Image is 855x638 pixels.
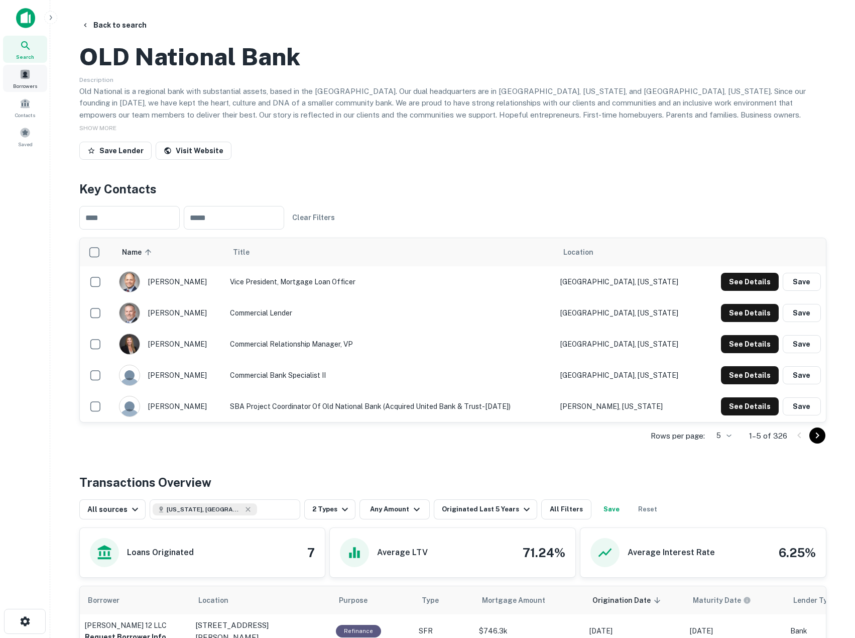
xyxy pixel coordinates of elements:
[13,82,37,90] span: Borrowers
[225,329,555,360] td: Commercial Relationship Manager, VP
[779,544,816,562] h4: 6.25%
[592,594,664,606] span: Origination Date
[225,391,555,422] td: SBA Project Coordinator of Old National Bank (acquired United Bank & Trust- [DATE])
[563,246,593,258] span: Location
[190,586,331,614] th: Location
[225,297,555,329] td: Commercial Lender
[434,499,537,519] button: Originated Last 5 Years
[749,430,787,442] p: 1–5 of 326
[783,335,821,353] button: Save
[419,626,469,636] p: SFR
[80,586,190,614] th: Borrower
[80,238,826,422] div: scrollable content
[721,304,779,322] button: See Details
[79,180,826,198] h4: Key Contacts
[377,547,428,559] h6: Average LTV
[119,365,220,386] div: [PERSON_NAME]
[721,273,779,291] button: See Details
[3,94,47,121] a: Contacts
[3,123,47,150] a: Saved
[18,140,33,148] span: Saved
[555,238,701,266] th: Location
[304,499,355,519] button: 2 Types
[685,586,785,614] th: Maturity dates displayed may be estimated. Please contact the lender for the most accurate maturi...
[3,65,47,92] a: Borrowers
[541,499,591,519] button: All Filters
[632,499,664,519] button: Reset
[122,246,155,258] span: Name
[16,8,35,28] img: capitalize-icon.png
[3,36,47,63] a: Search
[482,594,558,606] span: Mortgage Amount
[79,142,152,160] button: Save Lender
[693,595,741,606] h6: Maturity Date
[721,366,779,384] button: See Details
[422,594,452,606] span: Type
[721,397,779,415] button: See Details
[77,16,151,34] button: Back to search
[555,329,701,360] td: [GEOGRAPHIC_DATA], [US_STATE]
[805,558,855,606] iframe: Chat Widget
[79,473,211,491] h4: Transactions Overview
[474,586,584,614] th: Mortgage Amount
[595,499,628,519] button: Save your search to get updates of matches that match your search criteria.
[339,594,381,606] span: Purpose
[331,586,414,614] th: Purpose
[225,266,555,297] td: Vice President, Mortgage Loan Officer
[288,208,339,227] button: Clear Filters
[225,360,555,391] td: Commercial Bank Specialist II
[693,595,751,606] div: Maturity dates displayed may be estimated. Please contact the lender for the most accurate maturi...
[88,594,119,606] span: Borrower
[156,142,231,160] a: Visit Website
[79,499,146,519] button: All sources
[584,586,685,614] th: Origination Date
[693,595,764,606] span: Maturity dates displayed may be estimated. Please contact the lender for the most accurate maturi...
[85,620,185,631] p: [PERSON_NAME] 12 LLC
[79,42,300,71] h2: OLD National Bank
[589,626,680,636] p: [DATE]
[555,360,701,391] td: [GEOGRAPHIC_DATA], [US_STATE]
[783,397,821,415] button: Save
[783,304,821,322] button: Save
[307,544,315,562] h4: 7
[336,625,381,637] div: This loan purpose was for refinancing
[119,302,220,324] div: [PERSON_NAME]
[555,391,701,422] td: [PERSON_NAME], [US_STATE]
[198,594,241,606] span: Location
[119,396,140,416] img: 9c8pery4andzj6ohjkjp54ma2
[479,626,579,636] p: $746.3k
[523,544,565,562] h4: 71.24%
[79,125,116,132] span: SHOW MORE
[79,85,826,133] p: Old National is a regional bank with substantial assets, based in the [GEOGRAPHIC_DATA]. Our dual...
[127,547,194,559] h6: Loans Originated
[359,499,430,519] button: Any Amount
[119,271,220,292] div: [PERSON_NAME]
[15,111,35,119] span: Contacts
[225,238,555,266] th: Title
[721,335,779,353] button: See Details
[119,396,220,417] div: [PERSON_NAME]
[709,429,733,443] div: 5
[87,503,141,515] div: All sources
[690,626,780,636] p: [DATE]
[119,365,140,385] img: 9c8pery4andzj6ohjkjp54ma2
[809,428,825,444] button: Go to next page
[167,505,242,514] span: [US_STATE], [GEOGRAPHIC_DATA]
[16,53,34,61] span: Search
[555,297,701,329] td: [GEOGRAPHIC_DATA], [US_STATE]
[783,273,821,291] button: Save
[114,238,225,266] th: Name
[442,503,533,515] div: Originated Last 5 Years
[233,246,263,258] span: Title
[555,266,701,297] td: [GEOGRAPHIC_DATA], [US_STATE]
[119,334,220,355] div: [PERSON_NAME]
[79,76,113,83] span: Description
[119,272,140,292] img: 1672251247123
[651,430,705,442] p: Rows per page:
[119,334,140,354] img: 1691334092429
